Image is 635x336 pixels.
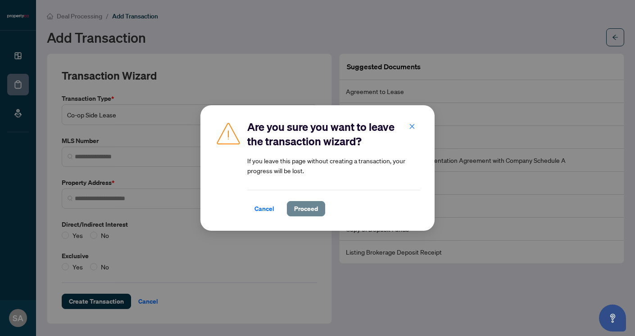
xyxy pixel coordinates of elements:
[287,201,325,216] button: Proceed
[247,201,281,216] button: Cancel
[294,202,318,216] span: Proceed
[254,202,274,216] span: Cancel
[599,305,626,332] button: Open asap
[247,120,420,148] h2: Are you sure you want to leave the transaction wizard?
[409,123,415,130] span: close
[247,156,420,175] article: If you leave this page without creating a transaction, your progress will be lost.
